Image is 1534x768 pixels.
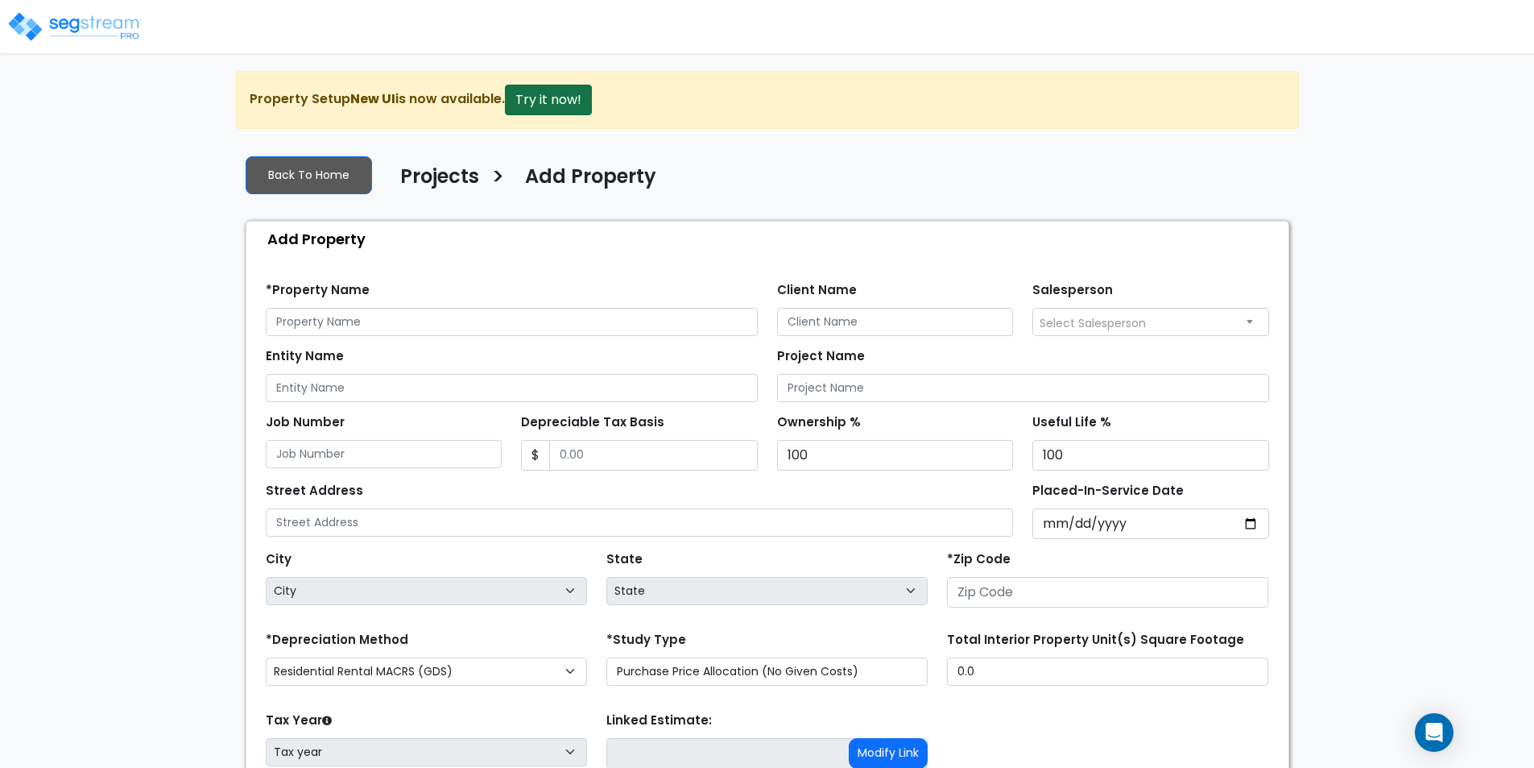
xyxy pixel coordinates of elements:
[400,165,479,193] h4: Projects
[266,308,758,336] input: Property Name
[947,631,1244,650] label: Total Interior Property Unit(s) Square Footage
[777,281,857,300] label: Client Name
[246,156,372,194] a: Back To Home
[521,413,664,432] label: Depreciable Tax Basis
[388,165,479,199] a: Projects
[236,71,1299,129] div: Property Setup is now available.
[254,222,1288,256] div: Add Property
[6,10,143,43] img: logo_pro_r.png
[1032,482,1184,500] label: Placed-In-Service Date
[947,550,1011,569] label: *Zip Code
[525,165,656,193] h4: Add Property
[777,440,1014,471] input: Ownership %
[350,89,395,108] strong: New UI
[266,631,408,650] label: *Depreciation Method
[513,165,656,199] a: Add Property
[521,440,550,471] span: $
[1032,281,1113,300] label: Salesperson
[606,631,686,650] label: *Study Type
[1415,713,1453,752] div: Open Intercom Messenger
[947,658,1268,686] input: total square foot
[1032,413,1111,432] label: Useful Life %
[606,712,712,730] label: Linked Estimate:
[266,413,345,432] label: Job Number
[1032,440,1269,471] input: Useful Life %
[266,440,502,468] input: Job Number
[777,374,1269,402] input: Project Name
[777,308,1014,336] input: Client Name
[777,413,861,432] label: Ownership %
[266,347,344,366] label: Entity Name
[1040,315,1146,331] span: Select Salesperson
[266,374,758,402] input: Entity Name
[505,85,592,115] button: Try it now!
[777,347,865,366] label: Project Name
[491,164,505,195] h3: >
[266,712,332,730] label: Tax Year
[606,550,643,569] label: State
[266,482,363,500] label: Street Address
[266,281,370,300] label: *Property Name
[947,577,1268,608] input: Zip Code
[266,550,292,569] label: City
[266,509,1014,537] input: Street Address
[549,440,758,471] input: 0.00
